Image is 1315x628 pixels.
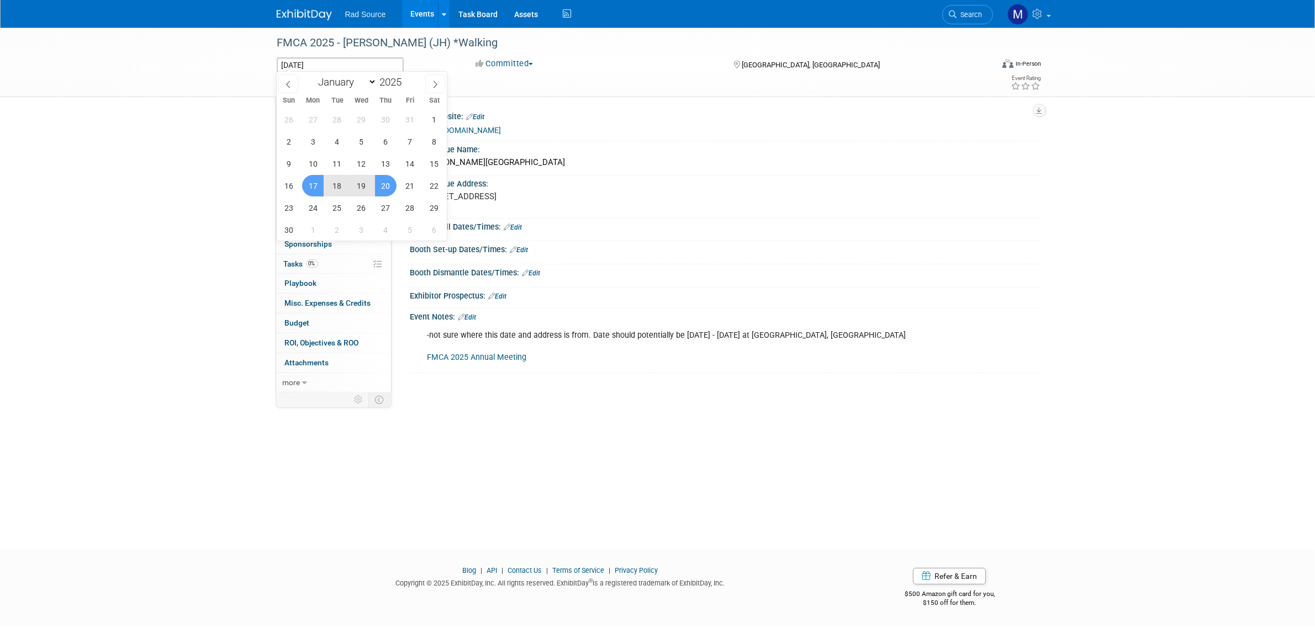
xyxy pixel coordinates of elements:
div: Booth Dismantle Dates/Times: [410,264,1039,279]
span: November 27, 2025 [375,197,397,219]
span: October 28, 2025 [326,109,348,130]
a: Edit [467,113,485,121]
span: November 19, 2025 [351,175,372,196]
span: November 18, 2025 [326,175,348,196]
span: November 5, 2025 [351,131,372,152]
a: [URL][DOMAIN_NAME] [424,126,501,135]
div: $150 off for them. [860,598,1039,608]
div: Event Venue Address: [410,175,1039,189]
span: November 6, 2025 [375,131,397,152]
span: Search [957,10,983,19]
a: FMCA 2025 Annual Meeting [427,353,527,362]
pre: [STREET_ADDRESS] [423,191,660,201]
a: Attachments [276,353,391,372]
span: November 14, 2025 [399,153,421,174]
a: Edit [458,313,477,321]
span: October 29, 2025 [351,109,372,130]
img: Melissa Conboy [1007,4,1028,25]
a: Edit [510,246,529,254]
a: Blog [462,566,476,574]
span: November 1, 2025 [424,109,445,130]
span: Tasks [284,259,318,268]
span: November 12, 2025 [351,153,372,174]
span: Sat [423,97,447,104]
div: $500 Amazon gift card for you, [860,582,1039,608]
span: October 31, 2025 [399,109,421,130]
span: | [478,566,485,574]
span: November 23, 2025 [278,197,299,219]
div: Copyright © 2025 ExhibitDay, Inc. All rights reserved. ExhibitDay is a registered trademark of Ex... [277,576,844,588]
a: Edit [489,292,507,300]
a: more [276,373,391,392]
span: November 11, 2025 [326,153,348,174]
span: November 17, 2025 [302,175,324,196]
div: Event Venue Name: [410,141,1039,155]
a: Edit [504,223,522,231]
span: Wed [350,97,374,104]
span: November 25, 2025 [326,197,348,219]
div: Exhibit Hall Dates/Times: [410,219,1039,233]
span: October 30, 2025 [375,109,397,130]
a: Contact Us [508,566,542,574]
span: Sponsorships [285,240,332,248]
a: Event Information [276,96,391,115]
span: Fri [398,97,423,104]
a: Staff1 [276,136,391,155]
td: Personalize Event Tab Strip [350,392,369,407]
input: Year [377,76,410,88]
div: Exhibitor Prospectus: [410,288,1039,302]
span: Thu [374,97,398,104]
a: Tasks0% [276,254,391,274]
a: ROI, Objectives & ROO [276,333,391,353]
a: Shipments [276,215,391,234]
a: Search [942,5,993,24]
img: ExhibitDay [277,9,332,20]
div: Event Website: [410,108,1039,123]
span: December 6, 2025 [424,219,445,241]
span: ROI, Objectives & ROO [285,338,359,347]
a: Refer & Earn [913,568,986,584]
div: Event Format [928,57,1042,74]
span: November 4, 2025 [326,131,348,152]
span: November 28, 2025 [399,197,421,219]
span: November 13, 2025 [375,153,397,174]
span: Rad Source [345,10,386,19]
div: [PERSON_NAME][GEOGRAPHIC_DATA] [419,154,1031,171]
td: Toggle Event Tabs [368,392,391,407]
div: In-Person [1015,60,1041,68]
div: -not sure where this date and address is from. Date should potentially be [DATE] - [DATE] at [GEO... [420,324,917,369]
span: November 16, 2025 [278,175,299,196]
span: November 26, 2025 [351,197,372,219]
span: | [543,566,551,574]
span: Sun [277,97,301,104]
span: November 30, 2025 [278,219,299,241]
span: November 29, 2025 [424,197,445,219]
span: October 27, 2025 [302,109,324,130]
a: Budget [276,313,391,333]
div: Event Notes: [410,308,1039,323]
a: Edit [522,269,541,277]
span: November 8, 2025 [424,131,445,152]
span: November 20, 2025 [375,175,397,196]
sup: ® [589,578,593,584]
span: Tue [325,97,350,104]
span: 0% [306,259,318,268]
span: December 1, 2025 [302,219,324,241]
span: Attachments [285,358,329,367]
span: Budget [285,318,310,327]
a: Playbook [276,274,391,293]
span: November 21, 2025 [399,175,421,196]
a: API [487,566,497,574]
div: Event Rating [1011,76,1041,81]
span: Playbook [285,279,317,288]
a: Travel Reservations [276,155,391,174]
span: October 26, 2025 [278,109,299,130]
span: November 9, 2025 [278,153,299,174]
span: more [283,378,300,387]
input: Event Start Date - End Date [277,57,404,73]
button: Committed [472,58,537,70]
a: Booth [276,116,391,135]
a: Privacy Policy [615,566,658,574]
select: Month [313,75,377,89]
span: November 24, 2025 [302,197,324,219]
